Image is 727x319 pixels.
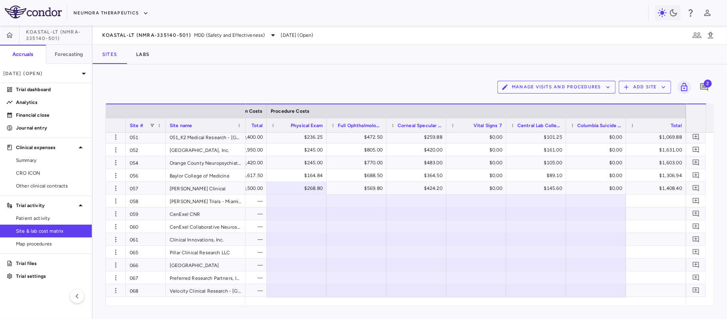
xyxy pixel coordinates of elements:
[166,233,246,245] div: Clinical Innovations, Inc.
[16,240,85,247] span: Map procedures
[252,123,263,128] span: Total
[633,182,682,195] div: $1,408.40
[691,234,701,245] button: Add comment
[16,227,85,235] span: Site & lab cost matrix
[166,271,246,284] div: Preferred Research Partners, Inc.
[497,81,616,94] button: Manage Visits and Procedures
[274,156,323,169] div: $245.00
[126,271,166,284] div: 067
[394,182,442,195] div: $424.20
[126,284,166,297] div: 068
[454,182,502,195] div: $0.00
[126,233,166,245] div: 061
[394,156,442,169] div: $483.00
[55,51,83,58] h6: Forecasting
[573,169,622,182] div: $0.00
[73,7,149,20] button: Neumora Therapeutics
[454,156,502,169] div: $0.00
[692,159,700,166] svg: Add comment
[394,144,442,156] div: $420.00
[166,131,246,143] div: 051_K2 Medical Research - [GEOGRAPHIC_DATA]
[194,32,265,39] span: MDD (Safety and Effectiveness)
[126,207,166,220] div: 059
[692,248,700,256] svg: Add comment
[274,144,323,156] div: $245.00
[573,156,622,169] div: $0.00
[691,183,701,193] button: Add comment
[633,144,682,156] div: $1,631.00
[126,156,166,169] div: 054
[166,284,246,297] div: Velocity Clinical Research - [GEOGRAPHIC_DATA] (MD Clinical)
[633,156,682,169] div: $1,603.00
[692,223,700,230] svg: Add comment
[166,182,246,194] div: [PERSON_NAME] Clinical
[16,144,76,151] p: Clinical expenses
[16,273,85,280] p: Trial settings
[513,144,562,156] div: $161.00
[699,82,709,92] svg: Add comment
[166,195,246,207] div: [PERSON_NAME] Trials - Miami Lakes Medical Research Outpatient Site
[166,144,246,156] div: [GEOGRAPHIC_DATA], Inc.
[127,45,159,64] button: Labs
[692,146,700,154] svg: Add comment
[398,123,442,128] span: Corneal Specular Microscopy and [MEDICAL_DATA]
[692,171,700,179] svg: Add comment
[334,131,382,144] div: $472.50
[3,70,79,77] p: [DATE] (Open)
[126,182,166,194] div: 057
[166,297,246,309] div: Richmond Behavioral Associates
[274,131,323,144] div: $236.25
[697,80,711,94] button: Add comment
[16,112,85,119] p: Financial close
[692,287,700,294] svg: Add comment
[454,144,502,156] div: $0.00
[573,144,622,156] div: $0.00
[16,86,85,93] p: Trial dashboard
[102,32,191,38] span: KOASTAL-LT (NMRA-335140-501)
[691,157,701,168] button: Add comment
[674,80,691,94] span: Lock grid
[233,108,263,114] span: Admin Costs
[691,170,701,181] button: Add comment
[517,123,562,128] span: Central Lab Collection
[274,182,323,195] div: $268.80
[16,99,85,106] p: Analytics
[126,195,166,207] div: 058
[513,156,562,169] div: $105.00
[692,210,700,217] svg: Add comment
[338,123,382,128] span: Full Ophthalmologic Exam
[16,182,85,189] span: Other clinical contracts
[281,32,313,39] span: [DATE] (Open)
[291,123,323,128] span: Physical Exam
[513,182,562,195] div: $145.60
[130,123,143,128] span: Site #
[692,261,700,269] svg: Add comment
[274,169,323,182] div: $164.84
[334,156,382,169] div: $770.00
[16,202,76,209] p: Trial activity
[271,108,309,114] span: Procedure Costs
[454,169,502,182] div: $0.00
[126,246,166,258] div: 065
[692,274,700,281] svg: Add comment
[577,123,622,128] span: Columbia Suicide Severity Rating Scale
[394,131,442,144] div: $259.88
[166,207,246,220] div: CenExel CNR
[513,131,562,144] div: $101.25
[16,169,85,177] span: CRO ICON
[126,220,166,233] div: 060
[16,157,85,164] span: Summary
[16,215,85,222] span: Patient activity
[633,131,682,144] div: $1,069.88
[692,197,700,205] svg: Add comment
[334,144,382,156] div: $805.00
[671,123,682,128] span: Total
[166,156,246,169] div: Orange County Neuropsychiatric Research Center LLC d.b.a. NRC Research Institute
[126,259,166,271] div: 066
[170,123,192,128] span: Site name
[691,272,701,283] button: Add comment
[26,29,92,42] span: KOASTAL-LT (NMRA-335140-501)
[166,169,246,181] div: Baylor College of Medicine
[691,247,701,257] button: Add comment
[16,124,85,132] p: Journal entry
